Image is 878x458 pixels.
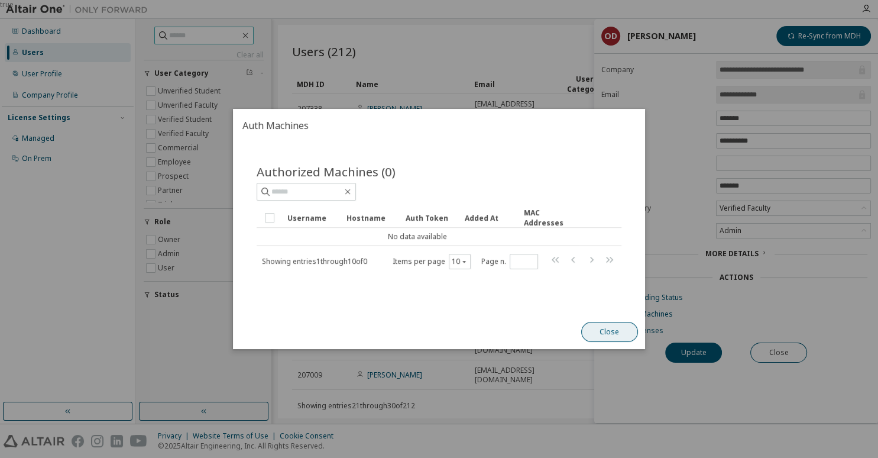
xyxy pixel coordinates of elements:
[452,257,468,266] button: 10
[346,208,396,227] div: Hostname
[257,163,396,180] span: Authorized Machines (0)
[524,208,574,228] div: MAC Addresses
[393,254,471,269] span: Items per page
[581,322,638,342] button: Close
[481,254,538,269] span: Page n.
[406,208,455,227] div: Auth Token
[465,208,514,227] div: Added At
[233,109,645,142] h2: Auth Machines
[262,256,367,266] span: Showing entries 1 through 10 of 0
[287,208,337,227] div: Username
[257,228,578,246] td: No data available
